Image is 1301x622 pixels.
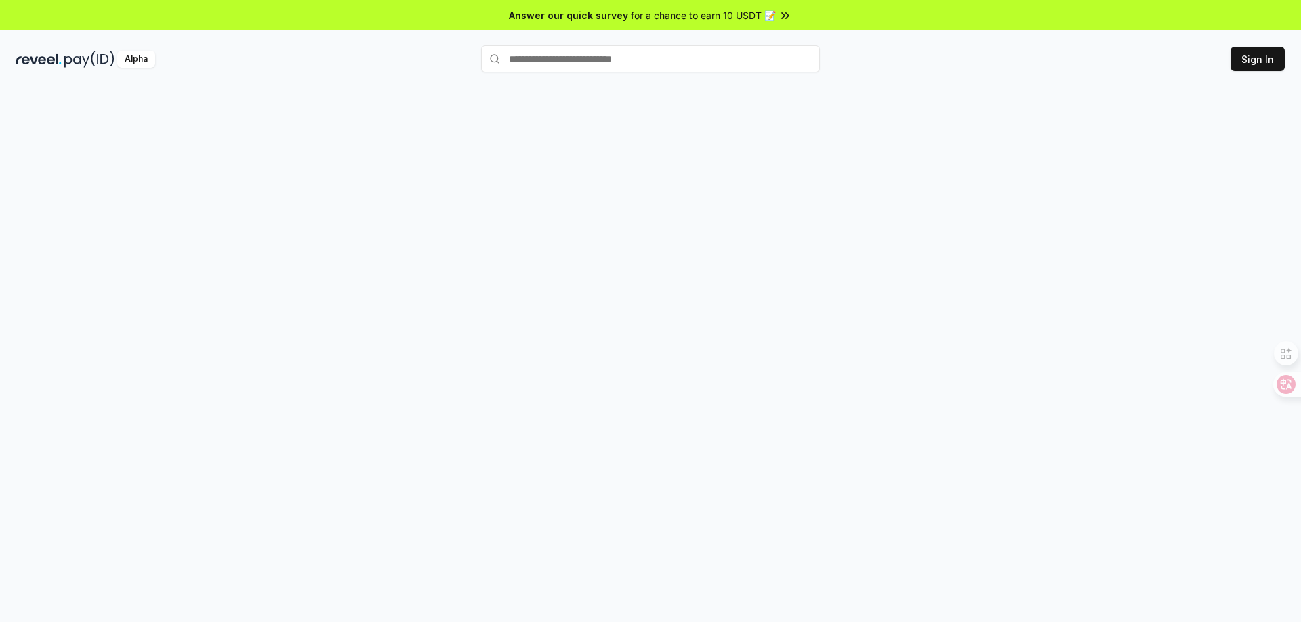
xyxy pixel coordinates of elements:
[1231,47,1285,71] button: Sign In
[16,51,62,68] img: reveel_dark
[509,8,628,22] span: Answer our quick survey
[631,8,776,22] span: for a chance to earn 10 USDT 📝
[64,51,115,68] img: pay_id
[117,51,155,68] div: Alpha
